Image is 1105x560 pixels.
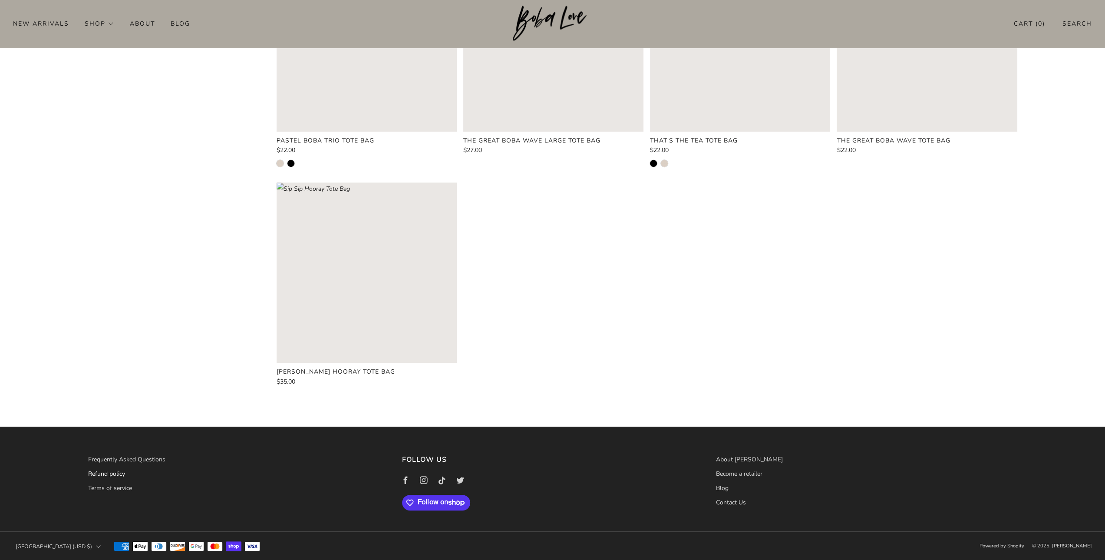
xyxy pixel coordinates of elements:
a: Terms of service [88,484,132,492]
span: $22.00 [837,146,855,154]
a: That's the Tea Tote Bag [650,137,830,145]
a: Boba Love [513,6,592,42]
product-card-title: [PERSON_NAME] Hooray Tote Bag [277,368,395,376]
a: Blog [716,484,729,492]
span: © 2025, [PERSON_NAME] [1032,543,1092,549]
product-card-title: That's the Tea Tote Bag [650,136,738,145]
a: Sip Sip Hooray Tote Bag Loading image: Sip Sip Hooray Tote Bag [277,182,457,363]
items-count: 0 [1038,20,1042,28]
a: The Great Boba Wave Large Tote Bag [463,137,643,145]
a: $27.00 [463,147,643,153]
a: Become a retailer [716,470,762,478]
a: $22.00 [837,147,1017,153]
product-card-title: The Great Boba Wave Tote Bag [837,136,950,145]
h3: Follow us [402,453,703,466]
a: Cart [1014,17,1045,31]
a: $22.00 [650,147,830,153]
product-card-title: Pastel Boba Trio Tote Bag [277,136,374,145]
product-card-title: The Great Boba Wave Large Tote Bag [463,136,600,145]
span: $35.00 [277,378,295,386]
a: About [130,17,155,30]
a: $22.00 [277,147,457,153]
a: Powered by Shopify [980,543,1024,549]
a: Refund policy [88,470,125,478]
a: New Arrivals [13,17,69,30]
a: $35.00 [277,379,457,385]
a: Search [1062,17,1092,31]
span: $27.00 [463,146,482,154]
img: Boba Love [513,6,592,41]
span: $22.00 [650,146,669,154]
a: [PERSON_NAME] Hooray Tote Bag [277,368,457,376]
a: Frequently Asked Questions [88,455,165,464]
a: Blog [171,17,190,30]
span: $22.00 [277,146,295,154]
a: Shop [85,17,114,30]
a: Pastel Boba Trio Tote Bag [277,137,457,145]
button: [GEOGRAPHIC_DATA] (USD $) [13,537,103,556]
a: The Great Boba Wave Tote Bag [837,137,1017,145]
a: About [PERSON_NAME] [716,455,783,464]
a: Contact Us [716,498,746,507]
